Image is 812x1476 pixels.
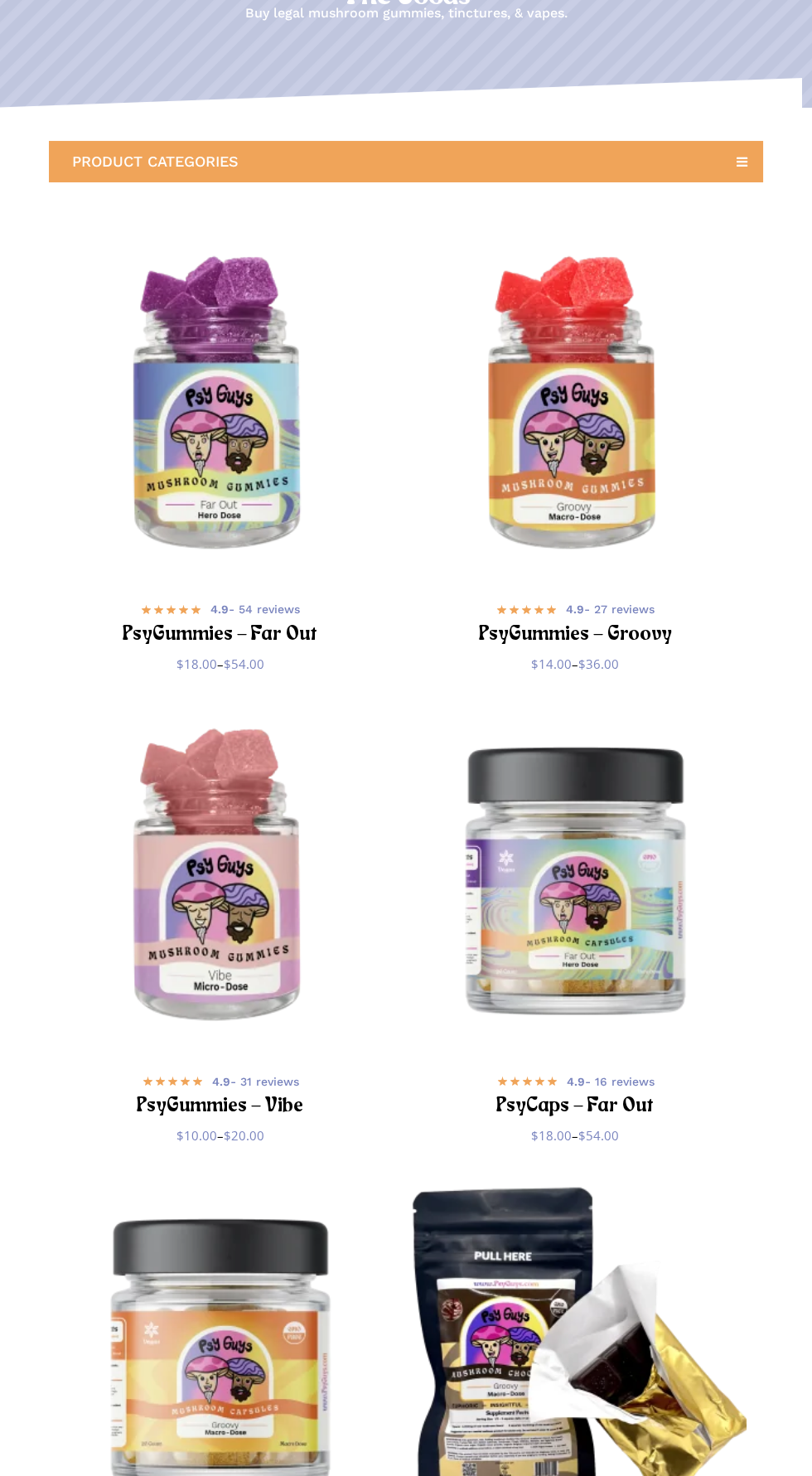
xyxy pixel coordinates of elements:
[578,1127,586,1144] span: $
[578,656,586,672] span: $
[212,1073,299,1090] span: - 31 reviews
[531,656,572,672] bdi: 14.00
[70,1091,371,1122] h2: PsyGummies – Vibe
[49,235,392,578] img: Blackberry hero dose magic mushroom gummies in a PsyGuys branded jar
[424,620,726,651] h2: PsyGummies – Groovy
[424,1122,726,1146] span: –
[176,1127,184,1144] span: $
[70,620,371,651] h2: PsyGummies – Far Out
[176,656,184,672] span: $
[404,235,747,578] img: Strawberry macrodose magic mushroom gummies in a PsyGuys branded jar
[224,656,231,672] span: $
[531,656,539,672] span: $
[567,1075,585,1088] b: 4.9
[70,651,371,675] span: –
[70,1122,371,1146] span: –
[404,708,747,1051] img: Psy Guys Mushroom Capsules, Hero Dose bottle
[210,602,229,616] b: 4.9
[566,602,584,616] b: 4.9
[531,1127,539,1144] span: $
[70,599,371,643] a: 4.9- 54 reviews PsyGummies – Far Out
[531,1127,572,1144] bdi: 18.00
[224,1127,264,1144] bdi: 20.00
[404,235,747,578] a: PsyGummies - Groovy
[212,1075,230,1088] b: 4.9
[424,651,726,675] span: –
[176,656,217,672] bdi: 18.00
[578,656,619,672] bdi: 36.00
[210,601,300,617] span: - 54 reviews
[578,1127,619,1144] bdi: 54.00
[424,1071,726,1115] a: 4.9- 16 reviews PsyCaps – Far Out
[424,599,726,643] a: 4.9- 27 reviews PsyGummies – Groovy
[224,1127,231,1144] span: $
[49,141,763,182] a: PRODUCT CATEGORIES
[176,1127,217,1144] bdi: 10.00
[70,1071,371,1115] a: 4.9- 31 reviews PsyGummies – Vibe
[424,1091,726,1122] h2: PsyCaps – Far Out
[566,601,655,617] span: - 27 reviews
[49,708,392,1051] a: PsyGummies - Vibe
[72,153,239,170] span: PRODUCT CATEGORIES
[404,708,747,1051] a: PsyCaps - Far Out
[224,656,264,672] bdi: 54.00
[49,235,392,578] a: PsyGummies - Far Out
[567,1073,655,1090] span: - 16 reviews
[49,708,392,1051] img: Passionfruit microdose magic mushroom gummies in a PsyGuys branded jar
